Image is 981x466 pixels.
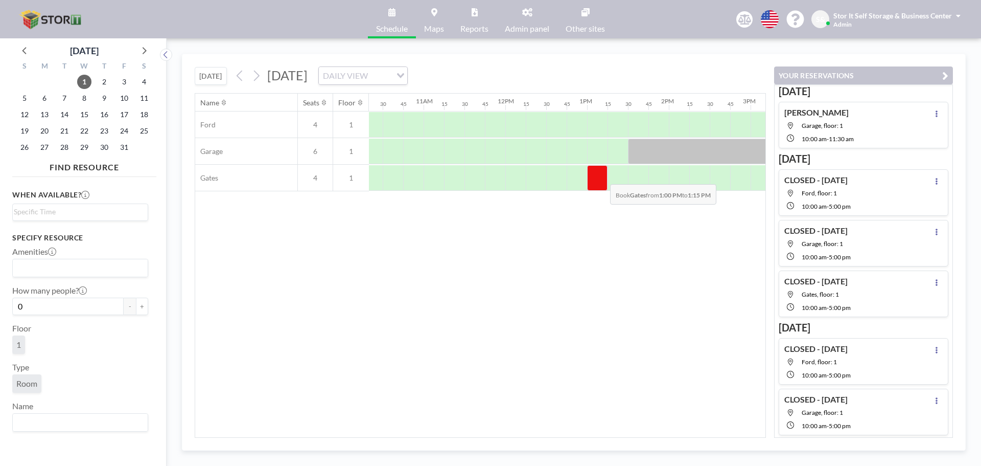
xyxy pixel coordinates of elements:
[802,304,827,312] span: 10:00 AM
[833,11,952,20] span: Stor It Self Storage & Business Center
[630,191,646,199] b: Gates
[802,371,827,379] span: 10:00 AM
[137,91,151,105] span: Saturday, October 11, 2025
[319,67,407,84] div: Search for option
[97,75,111,89] span: Thursday, October 2, 2025
[137,75,151,89] span: Saturday, October 4, 2025
[298,173,333,183] span: 4
[15,60,35,74] div: S
[827,135,829,143] span: -
[12,323,31,334] label: Floor
[97,140,111,154] span: Thursday, October 30, 2025
[802,189,837,197] span: Ford, floor: 1
[401,101,407,107] div: 45
[37,124,52,138] span: Monday, October 20, 2025
[646,101,652,107] div: 45
[462,101,468,107] div: 30
[482,101,488,107] div: 45
[802,358,837,366] span: Ford, floor: 1
[376,25,408,33] span: Schedule
[371,69,390,82] input: Search for option
[124,298,136,315] button: -
[97,124,111,138] span: Thursday, October 23, 2025
[13,259,148,277] div: Search for option
[779,85,948,98] h3: [DATE]
[564,101,570,107] div: 45
[523,101,529,107] div: 15
[829,203,851,210] span: 5:00 PM
[802,422,827,430] span: 10:00 AM
[195,67,227,85] button: [DATE]
[303,98,319,107] div: Seats
[70,43,99,58] div: [DATE]
[827,371,829,379] span: -
[802,122,843,129] span: Garage, floor: 1
[707,101,713,107] div: 30
[12,233,148,242] h3: Specify resource
[16,9,87,30] img: organization-logo
[784,344,848,354] h4: CLOSED - [DATE]
[498,97,514,105] div: 12PM
[137,124,151,138] span: Saturday, October 25, 2025
[827,253,829,261] span: -
[200,98,219,107] div: Name
[779,152,948,165] h3: [DATE]
[416,97,433,105] div: 11AM
[544,101,550,107] div: 30
[687,101,693,107] div: 15
[829,253,851,261] span: 5:00 PM
[117,91,131,105] span: Friday, October 10, 2025
[827,304,829,312] span: -
[333,147,369,156] span: 1
[802,203,827,210] span: 10:00 AM
[57,124,72,138] span: Tuesday, October 21, 2025
[16,340,21,349] span: 1
[688,191,711,199] b: 1:15 PM
[77,124,91,138] span: Wednesday, October 22, 2025
[137,107,151,122] span: Saturday, October 18, 2025
[829,422,851,430] span: 5:00 PM
[117,107,131,122] span: Friday, October 17, 2025
[424,25,444,33] span: Maps
[816,15,825,24] span: S&
[728,101,734,107] div: 45
[12,247,56,257] label: Amenities
[321,69,370,82] span: DAILY VIEW
[625,101,632,107] div: 30
[802,291,839,298] span: Gates, floor: 1
[12,401,33,411] label: Name
[75,60,95,74] div: W
[117,140,131,154] span: Friday, October 31, 2025
[579,97,592,105] div: 1PM
[829,135,854,143] span: 11:30 AM
[833,20,852,28] span: Admin
[94,60,114,74] div: T
[17,107,32,122] span: Sunday, October 12, 2025
[298,147,333,156] span: 6
[380,101,386,107] div: 30
[16,379,37,388] span: Room
[441,101,448,107] div: 15
[610,184,716,205] span: Book from to
[77,91,91,105] span: Wednesday, October 8, 2025
[784,226,848,236] h4: CLOSED - [DATE]
[827,203,829,210] span: -
[57,107,72,122] span: Tuesday, October 14, 2025
[37,107,52,122] span: Monday, October 13, 2025
[827,422,829,430] span: -
[333,120,369,129] span: 1
[13,204,148,219] div: Search for option
[12,158,156,172] h4: FIND RESOURCE
[802,135,827,143] span: 10:00 AM
[195,120,216,129] span: Ford
[117,124,131,138] span: Friday, October 24, 2025
[743,97,756,105] div: 3PM
[117,75,131,89] span: Friday, October 3, 2025
[37,91,52,105] span: Monday, October 6, 2025
[566,25,605,33] span: Other sites
[134,60,154,74] div: S
[802,409,843,416] span: Garage, floor: 1
[784,394,848,405] h4: CLOSED - [DATE]
[77,140,91,154] span: Wednesday, October 29, 2025
[77,75,91,89] span: Wednesday, October 1, 2025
